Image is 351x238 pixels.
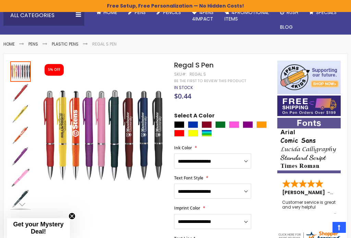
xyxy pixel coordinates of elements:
[13,221,63,235] span: Get your Mystery Deal!
[256,121,267,128] div: Orange
[277,61,341,94] img: 4pens 4 kids
[174,85,193,90] div: Availability
[277,118,341,173] img: font-personalization-examples
[219,5,275,26] a: 4PROMOTIONALITEMS
[10,103,32,124] div: Regal S Pen
[151,5,186,20] a: Pencils
[304,5,342,20] a: Specials
[38,71,166,198] img: Regal S Pen
[287,9,298,16] span: Rush
[202,130,212,137] div: Assorted
[229,121,239,128] div: Pink
[174,60,214,70] span: Regal S Pen
[52,41,78,47] a: Plastic Pens
[282,200,336,215] div: Customer service is great and very helpful
[10,146,32,167] div: Regal S Pen
[104,9,117,16] span: Home
[174,78,246,84] a: Be the first to review this product
[280,24,293,30] span: Blog
[188,121,198,128] div: Blue
[294,220,351,238] iframe: Google Customer Reviews
[10,82,32,103] div: Regal S Pen
[174,71,187,77] strong: SKU
[225,9,269,22] span: 4PROMOTIONAL ITEMS
[10,146,31,167] img: Regal S Pen
[174,85,193,90] span: In stock
[174,175,203,181] span: Text Font Style
[192,9,214,22] span: 4Pens 4impact
[123,5,151,20] a: Pens
[28,41,38,47] a: Pens
[10,83,31,103] img: Regal S Pen
[275,20,298,35] a: Blog
[174,145,192,151] span: Ink Color
[174,121,184,128] div: Black
[135,9,146,16] span: Pens
[282,189,327,196] span: [PERSON_NAME]
[277,96,341,116] img: Free shipping on orders over $199
[330,189,338,196] span: CO
[48,67,60,72] div: 5% OFF
[190,72,206,77] div: Regal S
[10,167,31,188] img: Regal S Pen
[10,189,31,209] img: Regal S Pen
[10,188,32,209] div: Regal S Pen
[10,167,32,188] div: Regal S Pen
[174,91,191,101] span: $0.44
[7,218,70,238] div: Get your Mystery Deal!Close teaser
[174,205,200,211] span: Imprint Color
[174,112,215,121] span: Select A Color
[163,9,181,16] span: Pencils
[3,5,84,26] div: All Categories
[69,213,75,220] button: Close teaser
[202,121,212,128] div: Burgundy
[92,41,117,47] li: Regal S Pen
[10,124,32,146] div: Regal S Pen
[91,5,123,20] a: Home
[316,9,337,16] span: Specials
[186,5,219,26] a: 4Pens4impact
[10,125,31,146] img: Regal S Pen
[174,130,184,137] div: Red
[243,121,253,128] div: Purple
[10,104,31,124] img: Regal S Pen
[188,130,198,137] div: Yellow
[215,121,226,128] div: Green
[275,5,304,20] a: Rush
[3,41,15,47] a: Home
[10,199,31,210] div: Next
[10,61,32,82] div: Regal S Pen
